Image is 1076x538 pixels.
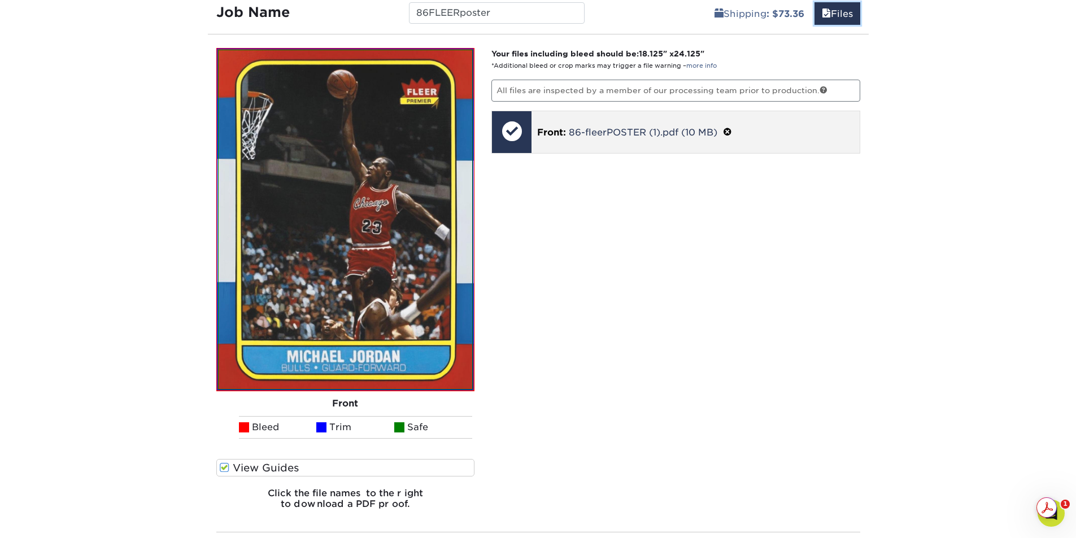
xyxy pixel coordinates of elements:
b: : $73.36 [766,8,804,19]
span: 24.125 [674,49,700,58]
li: Trim [316,416,394,439]
p: All files are inspected by a member of our processing team prior to production. [491,80,860,101]
a: Files [814,2,860,25]
a: Shipping: $73.36 [707,2,812,25]
li: Safe [394,416,472,439]
div: Front [216,391,475,416]
span: 18.125 [639,49,663,58]
h6: Click the file names to the right to download a PDF proof. [216,488,475,518]
li: Bleed [239,416,317,439]
input: Enter a job name [409,2,585,24]
a: more info [686,62,717,69]
span: shipping [715,8,724,19]
span: files [822,8,831,19]
span: Front: [537,127,566,138]
a: 86-fleerPOSTER (1).pdf (10 MB) [569,127,717,138]
label: View Guides [216,459,475,476]
strong: Your files including bleed should be: " x " [491,49,704,58]
small: *Additional bleed or crop marks may trigger a file warning – [491,62,717,69]
strong: Job Name [216,4,290,20]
